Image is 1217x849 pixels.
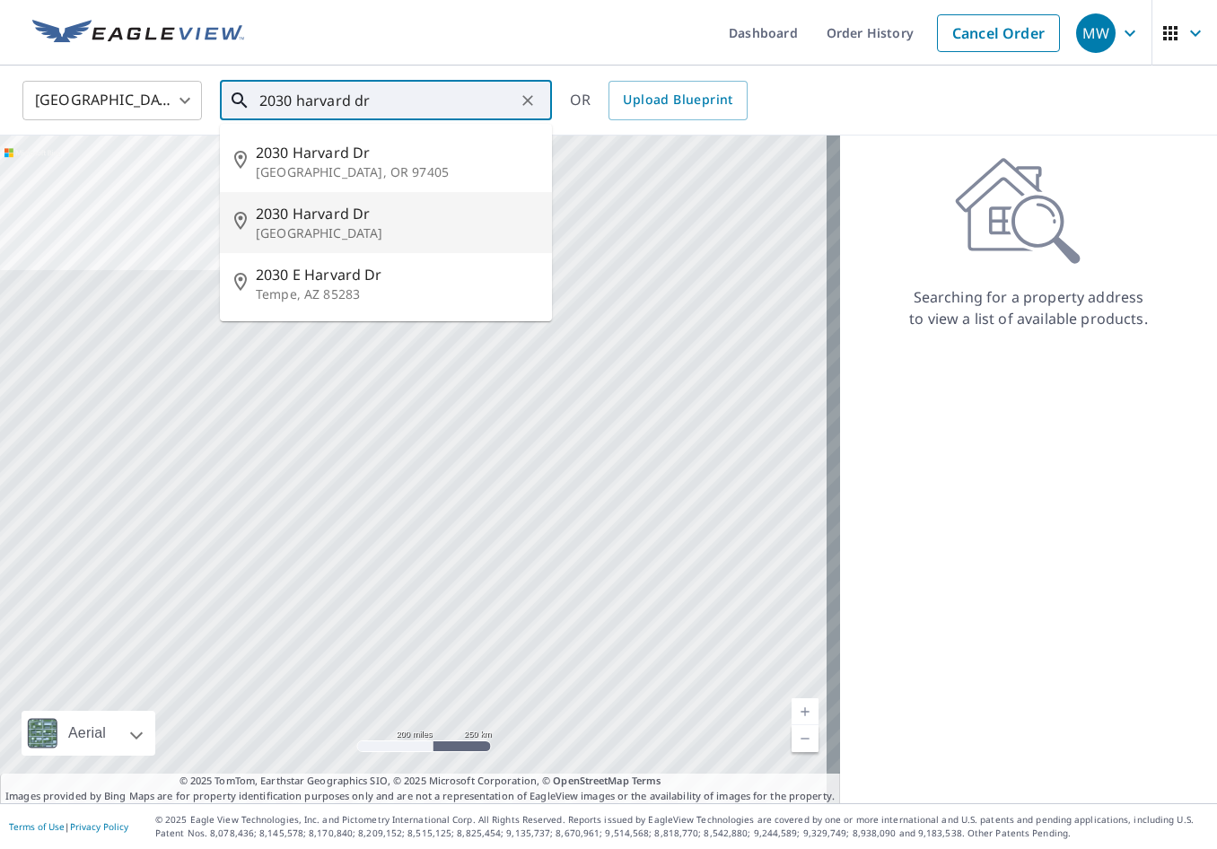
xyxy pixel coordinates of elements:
a: Cancel Order [937,14,1060,52]
img: EV Logo [32,20,244,47]
a: Privacy Policy [70,820,128,833]
p: | [9,821,128,832]
div: MW [1076,13,1116,53]
p: [GEOGRAPHIC_DATA], OR 97405 [256,163,538,181]
span: 2030 Harvard Dr [256,203,538,224]
a: Current Level 5, Zoom In [792,698,819,725]
p: Searching for a property address to view a list of available products. [908,286,1149,329]
input: Search by address or latitude-longitude [259,75,515,126]
a: Terms of Use [9,820,65,833]
div: OR [570,81,748,120]
span: 2030 Harvard Dr [256,142,538,163]
a: OpenStreetMap [553,774,628,787]
p: © 2025 Eagle View Technologies, Inc. and Pictometry International Corp. All Rights Reserved. Repo... [155,813,1208,840]
p: [GEOGRAPHIC_DATA] [256,224,538,242]
span: Upload Blueprint [623,89,732,111]
span: © 2025 TomTom, Earthstar Geographics SIO, © 2025 Microsoft Corporation, © [179,774,661,789]
p: Tempe, AZ 85283 [256,285,538,303]
a: Current Level 5, Zoom Out [792,725,819,752]
a: Upload Blueprint [608,81,747,120]
div: [GEOGRAPHIC_DATA] [22,75,202,126]
div: Aerial [63,711,111,756]
button: Clear [515,88,540,113]
a: Terms [632,774,661,787]
div: Aerial [22,711,155,756]
span: 2030 E Harvard Dr [256,264,538,285]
